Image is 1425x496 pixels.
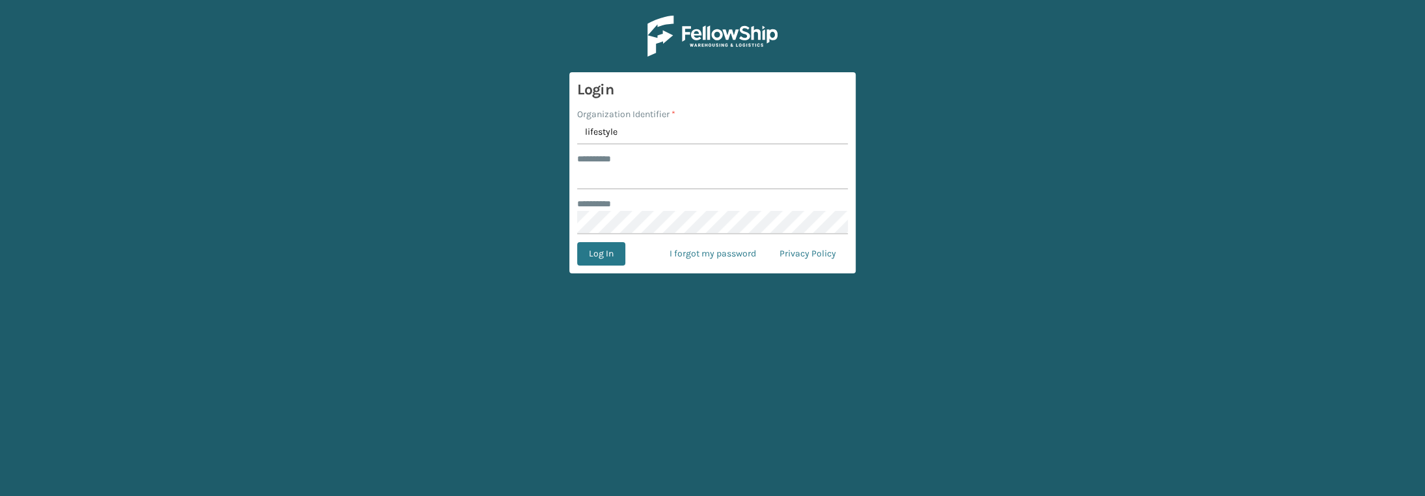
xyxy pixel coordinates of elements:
button: Log In [577,242,625,266]
a: Privacy Policy [768,242,848,266]
label: Organization Identifier [577,107,675,121]
a: I forgot my password [658,242,768,266]
h3: Login [577,80,848,100]
img: Logo [647,16,778,57]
